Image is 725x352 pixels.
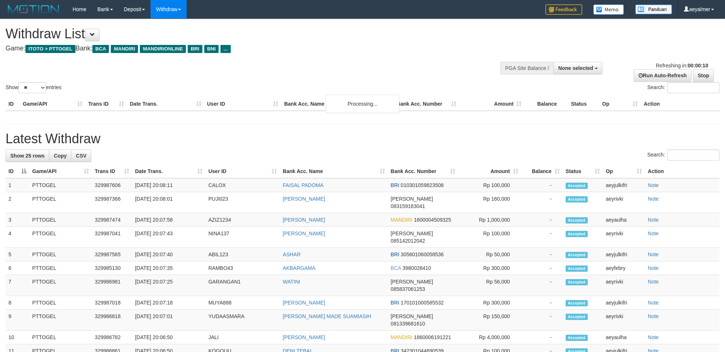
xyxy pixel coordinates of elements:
[641,97,719,111] th: Action
[566,217,588,223] span: Accepted
[414,334,451,340] span: Copy 1860006191221 to clipboard
[71,149,91,162] a: CSV
[132,296,205,310] td: [DATE] 20:07:18
[283,313,371,319] a: [PERSON_NAME] MADE SUAMIASIH
[29,248,92,261] td: PTTOGEL
[521,213,563,227] td: -
[459,97,525,111] th: Amount
[6,131,719,146] h1: Latest Withdraw
[603,331,645,344] td: aeyaulha
[648,217,659,223] a: Note
[188,45,202,53] span: BRI
[521,261,563,275] td: -
[401,300,444,306] span: Copy 170101000585532 to clipboard
[92,45,109,53] span: BCA
[458,331,521,344] td: Rp 4,000,000
[599,97,641,111] th: Op
[132,248,205,261] td: [DATE] 20:07:40
[6,149,49,162] a: Show 25 rows
[6,27,476,41] h1: Withdraw List
[403,265,431,271] span: Copy 3980028410 to clipboard
[521,310,563,331] td: -
[458,178,521,192] td: Rp 100,000
[205,178,280,192] td: CALOX
[521,165,563,178] th: Balance: activate to sort column ascending
[687,63,708,68] strong: 00:00:10
[140,45,186,53] span: MANDIRIONLINE
[603,227,645,248] td: aeyrivki
[566,265,588,272] span: Accepted
[391,238,425,244] span: Copy 085142012042 to clipboard
[634,69,692,82] a: Run Auto-Refresh
[29,275,92,296] td: PTTOGEL
[391,217,413,223] span: MANDIRI
[205,213,280,227] td: AZIZ1234
[29,261,92,275] td: PTTOGEL
[29,310,92,331] td: PTTOGEL
[458,275,521,296] td: Rp 56,000
[566,300,588,306] span: Accepted
[603,261,645,275] td: aeyfebry
[566,314,588,320] span: Accepted
[6,97,20,111] th: ID
[391,286,425,292] span: Copy 085837061253 to clipboard
[667,82,719,93] input: Search:
[648,196,659,202] a: Note
[401,182,444,188] span: Copy 010301059823508 to clipboard
[205,248,280,261] td: ABIL123
[29,331,92,344] td: PTTOGEL
[54,153,67,159] span: Copy
[204,97,282,111] th: User ID
[92,227,132,248] td: 329987041
[6,4,61,15] img: MOTION_logo.png
[280,165,388,178] th: Bank Acc. Name: activate to sort column ascending
[554,62,602,74] button: None selected
[521,227,563,248] td: -
[76,153,86,159] span: CSV
[391,196,433,202] span: [PERSON_NAME]
[205,296,280,310] td: MUYA888
[521,248,563,261] td: -
[29,165,92,178] th: Game/API: activate to sort column ascending
[6,213,29,227] td: 3
[648,265,659,271] a: Note
[132,310,205,331] td: [DATE] 20:07:01
[283,182,323,188] a: FAISAL PADOMA
[205,165,280,178] th: User ID: activate to sort column ascending
[6,261,29,275] td: 6
[566,183,588,189] span: Accepted
[6,192,29,213] td: 2
[326,95,399,113] div: Processing...
[6,331,29,344] td: 10
[648,313,659,319] a: Note
[648,279,659,285] a: Note
[283,217,325,223] a: [PERSON_NAME]
[521,275,563,296] td: -
[521,192,563,213] td: -
[20,97,85,111] th: Game/API
[391,279,433,285] span: [PERSON_NAME]
[283,230,325,236] a: [PERSON_NAME]
[391,334,413,340] span: MANDIRI
[132,331,205,344] td: [DATE] 20:06:50
[205,310,280,331] td: YUDAASMARA
[283,279,300,285] a: WATINI
[401,251,444,257] span: Copy 305601060058536 to clipboard
[458,310,521,331] td: Rp 150,000
[6,310,29,331] td: 9
[111,45,138,53] span: MANDIRI
[391,251,399,257] span: BRI
[6,178,29,192] td: 1
[391,230,433,236] span: [PERSON_NAME]
[391,313,433,319] span: [PERSON_NAME]
[85,97,127,111] th: Trans ID
[49,149,71,162] a: Copy
[18,82,46,93] select: Showentries
[29,178,92,192] td: PTTOGEL
[414,217,451,223] span: Copy 1600004509325 to clipboard
[29,213,92,227] td: PTTOGEL
[566,196,588,203] span: Accepted
[458,296,521,310] td: Rp 300,000
[132,213,205,227] td: [DATE] 20:07:58
[603,192,645,213] td: aeyrivki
